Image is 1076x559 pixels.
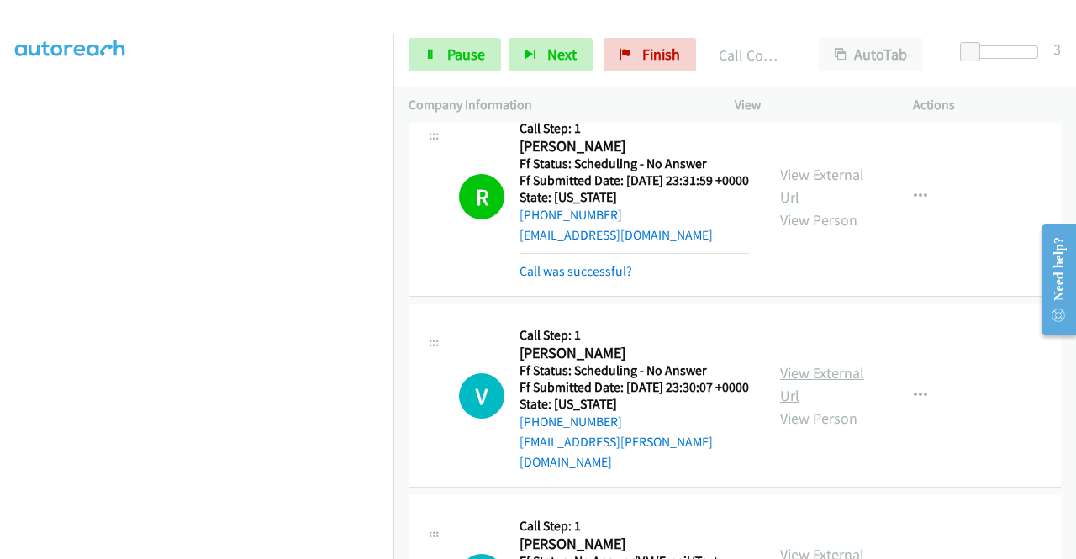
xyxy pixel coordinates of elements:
[913,95,1061,115] p: Actions
[459,373,504,419] h1: V
[520,172,749,189] h5: Ff Submitted Date: [DATE] 23:31:59 +0000
[819,38,923,71] button: AutoTab
[520,535,744,554] h2: [PERSON_NAME]
[520,120,749,137] h5: Call Step: 1
[520,189,749,206] h5: State: [US_STATE]
[780,409,857,428] a: View Person
[520,396,750,413] h5: State: [US_STATE]
[735,95,883,115] p: View
[459,373,504,419] div: The call is yet to be attempted
[604,38,696,71] a: Finish
[409,95,704,115] p: Company Information
[520,434,713,470] a: [EMAIL_ADDRESS][PERSON_NAME][DOMAIN_NAME]
[719,44,789,66] p: Call Completed
[520,263,632,279] a: Call was successful?
[520,379,750,396] h5: Ff Submitted Date: [DATE] 23:30:07 +0000
[409,38,501,71] a: Pause
[547,45,577,64] span: Next
[780,165,864,207] a: View External Url
[642,45,680,64] span: Finish
[520,137,744,156] h2: [PERSON_NAME]
[520,207,622,223] a: [PHONE_NUMBER]
[459,174,504,219] h1: R
[520,227,713,243] a: [EMAIL_ADDRESS][DOMAIN_NAME]
[520,518,749,535] h5: Call Step: 1
[509,38,593,71] button: Next
[520,414,622,430] a: [PHONE_NUMBER]
[520,344,744,363] h2: [PERSON_NAME]
[520,327,750,344] h5: Call Step: 1
[447,45,485,64] span: Pause
[780,363,864,405] a: View External Url
[520,362,750,379] h5: Ff Status: Scheduling - No Answer
[520,156,749,172] h5: Ff Status: Scheduling - No Answer
[780,210,857,229] a: View Person
[1053,38,1061,61] div: 3
[1028,213,1076,346] iframe: Resource Center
